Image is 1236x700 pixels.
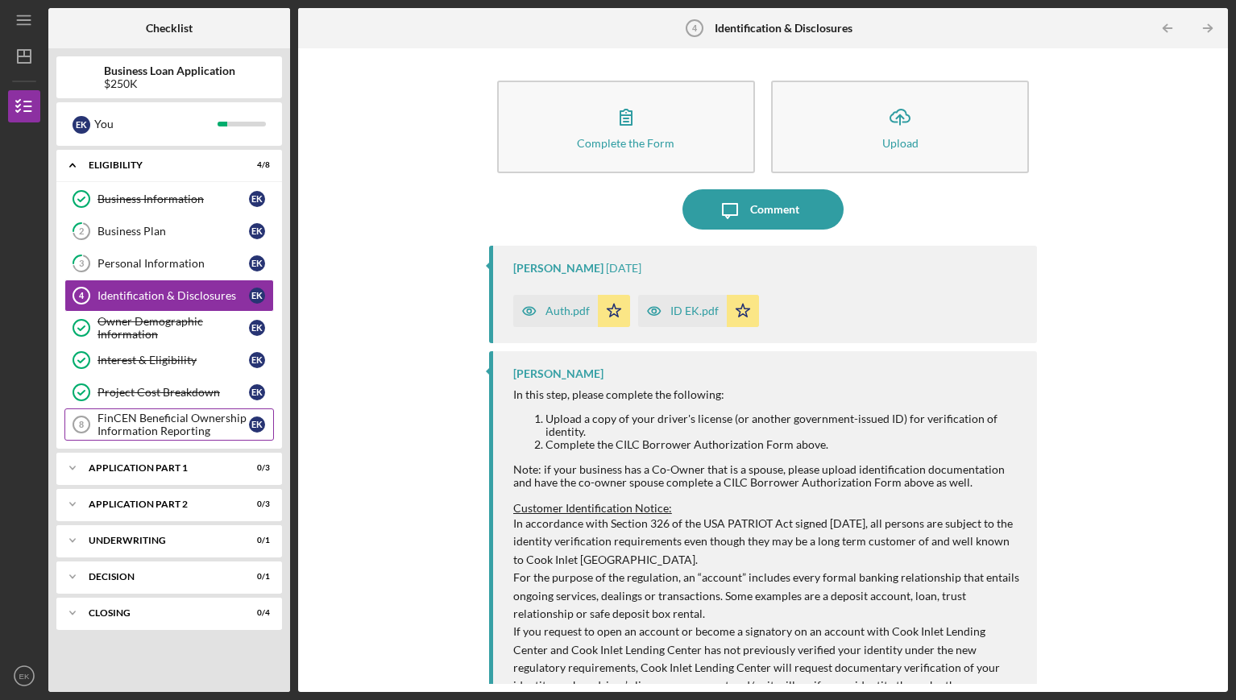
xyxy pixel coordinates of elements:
[89,572,230,582] div: Decision
[241,499,270,509] div: 0 / 3
[513,501,672,515] span: Customer Identification Notice:
[241,463,270,473] div: 0 / 3
[771,81,1029,173] button: Upload
[89,463,230,473] div: Application Part 1
[19,672,30,681] text: EK
[64,344,274,376] a: Interest & EligibilityEK
[638,295,759,327] button: ID EK.pdf
[513,367,603,380] div: [PERSON_NAME]
[79,259,84,269] tspan: 3
[241,160,270,170] div: 4 / 8
[64,312,274,344] a: Owner Demographic InformationEK
[241,608,270,618] div: 0 / 4
[8,660,40,692] button: EK
[79,420,84,429] tspan: 8
[79,226,84,237] tspan: 2
[97,193,249,205] div: Business Information
[97,289,249,302] div: Identification & Disclosures
[249,416,265,433] div: E K
[545,304,590,317] div: Auth.pdf
[64,215,274,247] a: 2Business PlanEK
[513,295,630,327] button: Auth.pdf
[64,183,274,215] a: Business InformationEK
[94,110,218,138] div: You
[691,23,697,33] tspan: 4
[513,515,1021,569] p: In accordance with Section 326 of the USA PATRIOT Act signed [DATE], all persons are subject to t...
[497,81,755,173] button: Complete the Form
[513,569,1021,623] p: For the purpose of the regulation, an “account” includes every formal banking relationship that e...
[249,384,265,400] div: E K
[146,22,193,35] b: Checklist
[89,608,230,618] div: Closing
[715,22,852,35] b: Identification & Disclosures
[97,412,249,437] div: FinCEN Beneficial Ownership Information Reporting
[97,386,249,399] div: Project Cost Breakdown
[606,262,641,275] time: 2025-08-11 22:04
[73,116,90,134] div: E K
[249,223,265,239] div: E K
[89,536,230,545] div: Underwriting
[89,499,230,509] div: Application Part 2
[64,280,274,312] a: 4Identification & DisclosuresEK
[249,191,265,207] div: E K
[64,247,274,280] a: 3Personal InformationEK
[513,262,603,275] div: [PERSON_NAME]
[64,376,274,408] a: Project Cost BreakdownEK
[97,315,249,341] div: Owner Demographic Information
[882,137,919,149] div: Upload
[104,77,235,90] div: $250K
[682,189,844,230] button: Comment
[79,291,85,300] tspan: 4
[670,304,719,317] div: ID EK.pdf
[97,354,249,367] div: Interest & Eligibility
[249,255,265,271] div: E K
[97,225,249,238] div: Business Plan
[249,352,265,368] div: E K
[241,536,270,545] div: 0 / 1
[545,438,1021,451] li: Complete the CILC Borrower Authorization Form above.
[577,137,674,149] div: Complete the Form
[249,288,265,304] div: E K
[97,257,249,270] div: Personal Information
[64,408,274,441] a: 8FinCEN Beneficial Ownership Information ReportingEK
[89,160,230,170] div: Eligibility
[545,412,1021,438] li: Upload a copy of your driver's license (or another government-issued ID) for verification of iden...
[513,388,1021,489] div: In this step, please complete the following: Note: if your business has a Co-Owner that is a spou...
[750,189,799,230] div: Comment
[249,320,265,336] div: E K
[104,64,235,77] b: Business Loan Application
[241,572,270,582] div: 0 / 1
